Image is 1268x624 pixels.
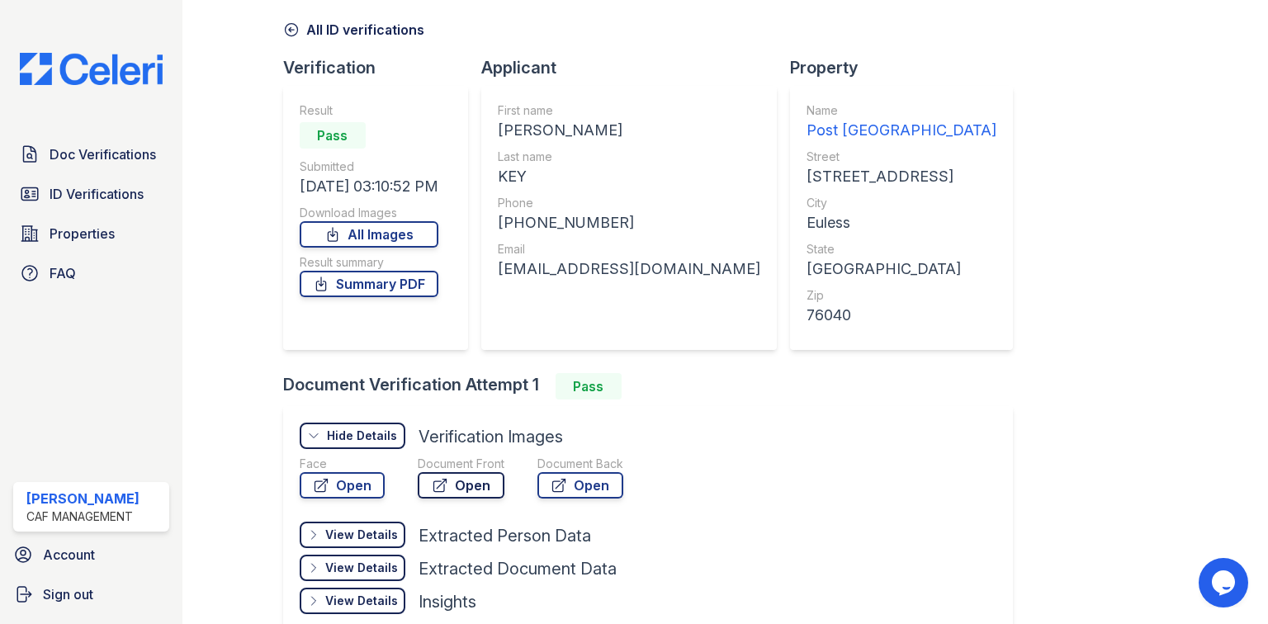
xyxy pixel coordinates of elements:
div: [STREET_ADDRESS] [807,165,996,188]
div: [DATE] 03:10:52 PM [300,175,438,198]
a: Sign out [7,578,176,611]
div: 76040 [807,304,996,327]
a: Open [537,472,623,499]
div: View Details [325,593,398,609]
a: All Images [300,221,438,248]
div: Extracted Document Data [419,557,617,580]
span: Doc Verifications [50,144,156,164]
div: Last name [498,149,760,165]
div: Name [807,102,996,119]
div: City [807,195,996,211]
div: Verification [283,56,481,79]
div: Property [790,56,1026,79]
div: Email [498,241,760,258]
a: Name Post [GEOGRAPHIC_DATA] [807,102,996,142]
div: Street [807,149,996,165]
div: [PERSON_NAME] [498,119,760,142]
a: FAQ [13,257,169,290]
div: Applicant [481,56,790,79]
div: Face [300,456,385,472]
span: ID Verifications [50,184,144,204]
a: All ID verifications [283,20,424,40]
div: State [807,241,996,258]
div: Verification Images [419,425,563,448]
span: Account [43,545,95,565]
div: [EMAIL_ADDRESS][DOMAIN_NAME] [498,258,760,281]
a: ID Verifications [13,177,169,210]
div: Insights [419,590,476,613]
a: Doc Verifications [13,138,169,171]
span: Sign out [43,584,93,604]
div: KEY [498,165,760,188]
a: Open [418,472,504,499]
div: View Details [325,527,398,543]
a: Account [7,538,176,571]
div: Result [300,102,438,119]
div: Extracted Person Data [419,524,591,547]
a: Summary PDF [300,271,438,297]
div: Document Verification Attempt 1 [283,373,1026,399]
span: FAQ [50,263,76,283]
div: First name [498,102,760,119]
a: Open [300,472,385,499]
div: Post [GEOGRAPHIC_DATA] [807,119,996,142]
div: Download Images [300,205,438,221]
div: Zip [807,287,996,304]
div: Result summary [300,254,438,271]
a: Properties [13,217,169,250]
img: CE_Logo_Blue-a8612792a0a2168367f1c8372b55b34899dd931a85d93a1a3d3e32e68fde9ad4.png [7,53,176,85]
div: Submitted [300,158,438,175]
div: View Details [325,560,398,576]
div: Euless [807,211,996,234]
div: Document Front [418,456,504,472]
iframe: chat widget [1199,558,1251,607]
div: Phone [498,195,760,211]
div: Document Back [537,456,623,472]
div: Hide Details [327,428,397,444]
div: [GEOGRAPHIC_DATA] [807,258,996,281]
div: Pass [556,373,622,399]
div: Pass [300,122,366,149]
div: CAF Management [26,508,140,525]
span: Properties [50,224,115,243]
div: [PERSON_NAME] [26,489,140,508]
div: [PHONE_NUMBER] [498,211,760,234]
